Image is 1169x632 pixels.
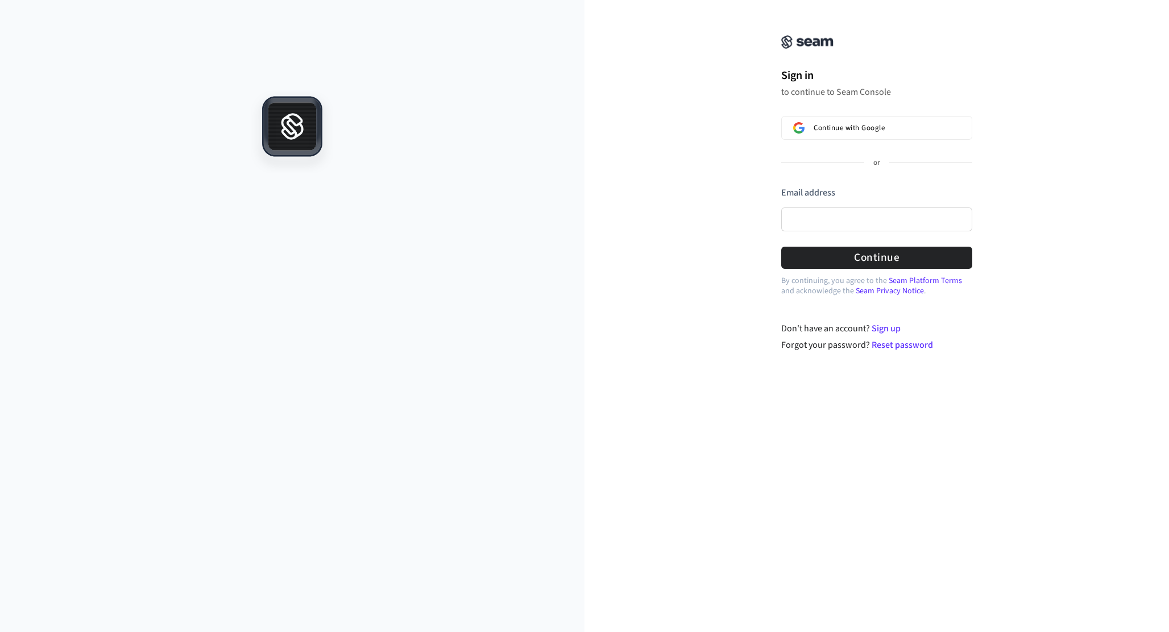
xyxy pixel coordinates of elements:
p: By continuing, you agree to the and acknowledge the . [781,276,972,296]
div: Don't have an account? [781,322,973,335]
a: Seam Platform Terms [889,275,962,286]
a: Sign up [872,322,901,335]
img: Sign in with Google [793,122,805,134]
button: Continue [781,247,972,269]
a: Reset password [872,339,933,351]
a: Seam Privacy Notice [856,285,924,297]
span: Continue with Google [814,123,885,132]
p: or [873,158,880,168]
h1: Sign in [781,67,972,84]
p: to continue to Seam Console [781,86,972,98]
label: Email address [781,186,835,199]
button: Sign in with GoogleContinue with Google [781,116,972,140]
img: Seam Console [781,35,834,49]
div: Forgot your password? [781,338,973,352]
